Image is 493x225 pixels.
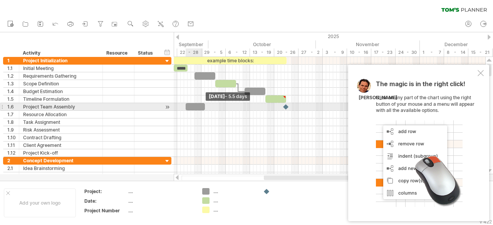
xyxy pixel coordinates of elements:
[371,48,396,57] div: 17 - 23
[7,103,19,110] div: 1.6
[7,80,19,87] div: 1.3
[316,40,420,48] div: November 2025
[23,118,99,126] div: Task Assignment
[7,118,19,126] div: 1.8
[226,48,250,57] div: 6 - 12
[23,49,98,57] div: Activity
[7,57,19,64] div: 1
[23,103,99,110] div: Project Team Assembly
[84,198,127,204] div: Date:
[420,48,444,57] div: 1 - 7
[323,48,347,57] div: 3 - 9
[206,92,250,101] div: [DATE]
[7,149,19,157] div: 1.12
[23,172,99,180] div: Style Identification
[23,65,99,72] div: Initial Meeting
[174,57,287,64] div: example time blocks:
[7,142,19,149] div: 1.11
[7,172,19,180] div: 2.2
[7,88,19,95] div: 1.4
[128,188,193,195] div: ....
[106,49,130,57] div: Resource
[7,95,19,103] div: 1.5
[347,48,371,57] div: 10 - 16
[480,219,492,225] div: v 422
[138,49,155,57] div: Status
[7,134,19,141] div: 1.10
[84,188,127,195] div: Project:
[23,142,99,149] div: Client Agreement
[23,111,99,118] div: Resource Allocation
[213,207,255,213] div: ....
[7,165,19,172] div: 2.1
[128,207,193,214] div: ....
[23,72,99,80] div: Requirements Gathering
[298,48,323,57] div: 27 - 2
[213,197,255,204] div: ....
[444,48,468,57] div: 8 - 14
[23,157,99,164] div: Concept Development
[376,80,465,92] span: The magic is in the right click!
[376,81,476,207] div: Click on any part of the chart using the right button of your mouse and a menu will appear with a...
[208,40,316,48] div: October 2025
[4,188,76,217] div: Add your own logo
[7,65,19,72] div: 1.1
[250,48,274,57] div: 13 - 19
[23,165,99,172] div: Idea Brainstorming
[23,134,99,141] div: Contract Drafting
[396,48,420,57] div: 24 - 30
[84,207,127,214] div: Project Number
[164,103,171,111] div: scroll to activity
[23,95,99,103] div: Timeline Formulation
[23,88,99,95] div: Budget Estimation
[177,48,201,57] div: 22 - 28
[23,57,99,64] div: Project Initialization
[23,126,99,133] div: Risk Assessment
[7,72,19,80] div: 1.2
[201,48,226,57] div: 29 - 5
[7,157,19,164] div: 2
[274,48,298,57] div: 20 - 26
[7,111,19,118] div: 1.7
[128,198,193,204] div: ....
[213,188,255,195] div: ....
[468,48,493,57] div: 15 - 21
[359,95,397,101] div: [PERSON_NAME]
[23,149,99,157] div: Project Kick-off
[225,93,247,99] span: - 5.5 days
[7,126,19,133] div: 1.9
[23,80,99,87] div: Scope Definition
